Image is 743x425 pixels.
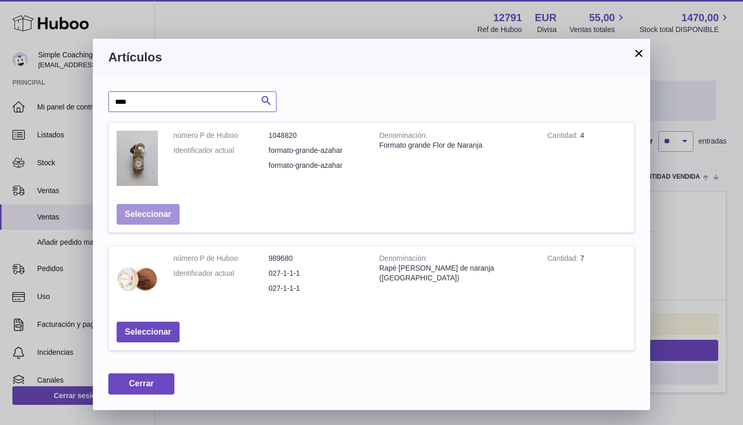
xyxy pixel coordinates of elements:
[547,131,580,142] strong: Cantidad
[379,131,427,142] strong: Denominación
[117,204,180,225] button: Seleccionar
[269,284,364,293] dd: 027-1-1-1
[173,254,269,263] dt: número P de Huboo
[269,269,364,278] dd: 027-1-1-1
[379,140,532,150] div: Formato grande Flor de Naranja
[379,254,427,265] strong: Denominación
[540,123,634,196] td: 4
[173,269,269,278] dt: Identificador actual
[108,49,635,66] h3: Artículos
[129,379,154,388] span: Cerrar
[269,131,364,140] dd: 1048820
[117,322,180,343] button: Seleccionar
[379,263,532,283] div: Rapé [PERSON_NAME] de naranja ([GEOGRAPHIC_DATA])
[540,246,634,313] td: 7
[173,131,269,140] dt: número P de Huboo
[269,254,364,263] dd: 989680
[173,146,269,155] dt: Identificador actual
[108,373,174,395] button: Cerrar
[547,254,580,265] strong: Cantidad
[117,254,158,303] img: Rapé de flor de naranja (Azahar)
[269,146,364,155] dd: formato-grande-azahar
[117,131,158,185] img: Formato grande Flor de Naranja
[633,47,645,59] button: ×
[269,161,364,170] dd: formato-grande-azahar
